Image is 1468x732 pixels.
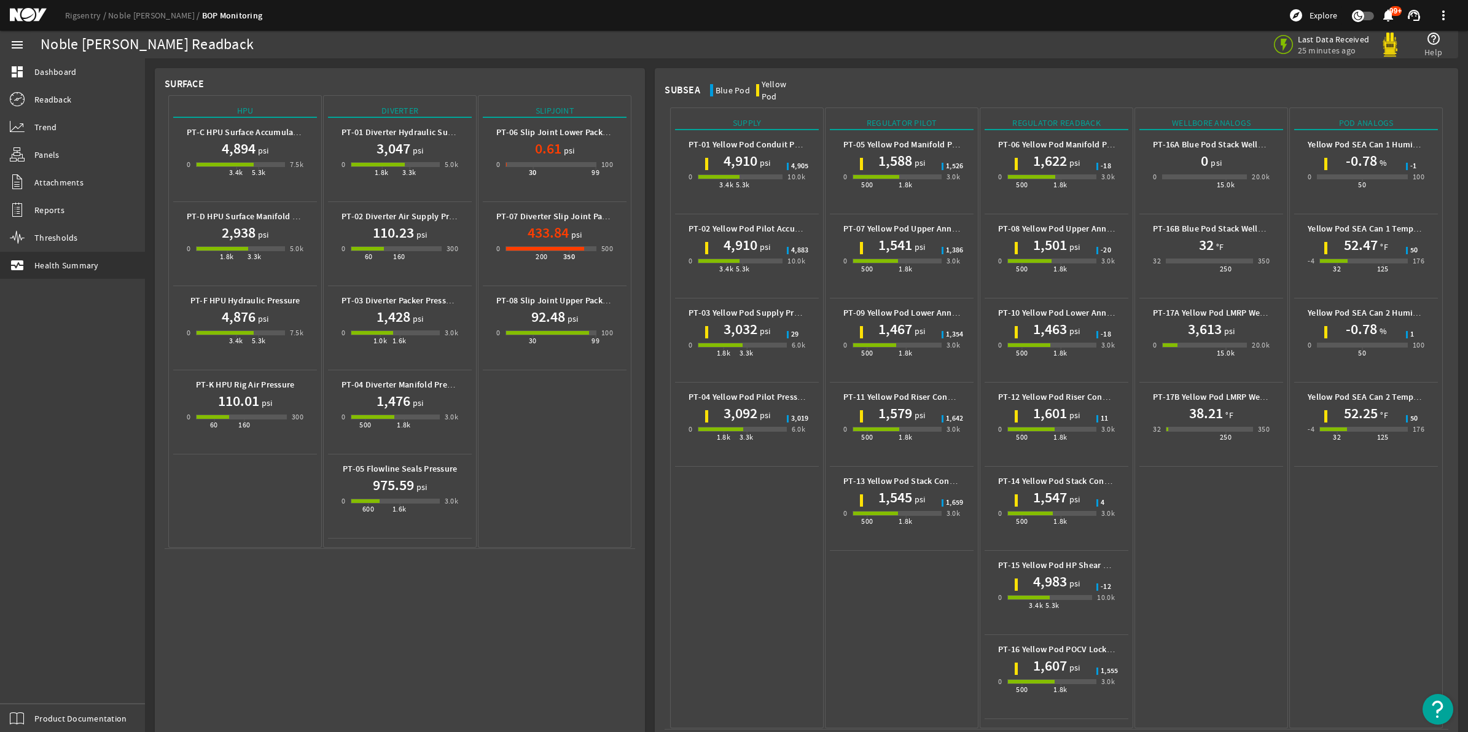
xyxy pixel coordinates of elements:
div: 0 [342,158,345,171]
span: °F [1223,409,1233,421]
div: 0 [843,507,847,520]
div: 1.8k [397,419,411,431]
mat-icon: menu [10,37,25,52]
div: 3.0k [947,255,961,267]
h1: 1,601 [1033,403,1067,423]
b: PT-02 Yellow Pod Pilot Accumulator Pressure [689,223,861,235]
span: psi [569,228,582,241]
div: 500 [359,419,371,431]
h1: 1,545 [878,488,912,507]
h1: 38.21 [1189,403,1223,423]
b: PT-06 Yellow Pod Manifold Pressure [998,139,1135,150]
span: °F [1214,241,1224,253]
div: 7.5k [290,327,304,339]
div: -4 [1308,255,1314,267]
div: 0 [496,327,500,339]
span: psi [912,325,926,337]
span: psi [256,144,269,157]
span: 4,883 [791,247,808,254]
b: PT-12 Yellow Pod Riser Connector Regulator Pressure [998,391,1202,403]
span: Product Documentation [34,712,127,725]
b: PT-11 Yellow Pod Riser Connector Regulator Pilot Pressure [843,391,1068,403]
div: 3.4k [719,263,733,275]
div: 176 [1413,423,1424,435]
div: 6.0k [792,339,806,351]
span: 1 [1410,331,1414,338]
div: 3.0k [1101,507,1115,520]
div: 500 [861,515,873,528]
b: PT-09 Yellow Pod Lower Annular Pilot Pressure [843,307,1023,319]
div: Diverter [328,104,472,118]
div: 99 [591,335,599,347]
span: psi [565,313,579,325]
b: Yellow Pod SEA Can 2 Humidity [1308,307,1428,319]
div: 3.4k [229,335,243,347]
span: psi [1067,157,1080,169]
h1: 433.84 [528,223,569,243]
div: 300 [447,243,458,255]
h1: 52.25 [1344,403,1378,423]
b: Yellow Pod SEA Can 2 Temperature [1308,391,1442,403]
span: psi [256,228,269,241]
b: PT-03 Yellow Pod Supply Pressure [689,307,819,319]
span: 1,659 [946,499,963,507]
div: 5.0k [445,158,459,171]
h1: 1,588 [878,151,912,171]
div: 176 [1413,255,1424,267]
span: psi [912,493,926,505]
div: 3.4k [719,179,733,191]
a: Rigsentry [65,10,108,21]
span: psi [561,144,575,157]
span: 3,019 [791,415,808,422]
div: 32 [1153,255,1161,267]
b: PT-02 Diverter Air Supply Pressure [342,211,474,222]
div: 60 [365,251,373,263]
h1: 92.48 [531,307,565,327]
span: psi [410,397,424,409]
span: psi [757,409,771,421]
div: HPU [173,104,317,118]
mat-icon: monitor_heart [10,258,25,273]
h1: 1,579 [878,403,912,423]
span: psi [259,397,273,409]
b: PT-07 Diverter Slip Joint Packer Hydraulic Pressure [496,211,692,222]
span: -12 [1101,583,1111,591]
div: Pod Analogs [1294,117,1438,130]
b: PT-16 Yellow Pod POCV Lock Pressure [998,644,1142,655]
div: 100 [601,327,613,339]
span: 11 [1101,415,1109,422]
div: 15.0k [1217,179,1235,191]
div: 1.8k [899,179,913,191]
div: 500 [1016,347,1028,359]
div: 32 [1333,263,1341,275]
div: 1.8k [899,263,913,275]
div: 500 [861,347,873,359]
b: Yellow Pod SEA Can 1 Temperature [1308,223,1442,235]
div: 3.0k [1101,423,1115,435]
div: Yellow Pod [762,78,802,103]
b: PT-17A Yellow Pod LMRP Wellbore Pressure [1153,307,1318,319]
div: 0 [1308,171,1311,183]
b: PT-05 Flowline Seals Pressure [343,463,457,475]
div: 0 [689,171,692,183]
div: 1.8k [1053,515,1068,528]
div: 0 [187,158,190,171]
div: 3.0k [1101,171,1115,183]
h1: 52.47 [1344,235,1378,255]
span: °F [1378,409,1388,421]
div: 0 [998,507,1002,520]
div: 3.3k [740,431,754,443]
span: psi [757,325,771,337]
div: 3.0k [445,495,459,507]
div: Slipjoint [483,104,627,118]
div: 99 [591,166,599,179]
div: 0 [998,171,1002,183]
b: PT-14 Yellow Pod Stack Connector Regulator Pressure [998,475,1204,487]
b: PT-D HPU Surface Manifold Pressure [187,211,326,222]
div: 5.0k [290,243,304,255]
span: °F [1378,241,1388,253]
h1: 2,938 [222,223,256,243]
div: 0 [187,243,190,255]
h1: -0.78 [1346,151,1377,171]
span: % [1377,157,1387,169]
